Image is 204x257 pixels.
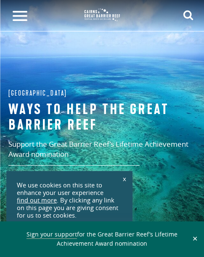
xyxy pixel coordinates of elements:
div: We use cookies on this site to enhance your user experience . By clicking any link on this page y... [17,182,122,219]
h1: Ways to help the great barrier reef [8,101,196,133]
a: x [119,169,130,188]
span: for the Great Barrier Reef’s Lifetime Achievement Award nomination [26,230,178,248]
button: Close [190,235,200,243]
span: [GEOGRAPHIC_DATA] [8,88,67,99]
img: CGBR-TNQ_dual-logo.svg [81,5,123,24]
a: Sign your support [26,230,77,239]
a: find out more [17,197,57,204]
p: Support the Great Barrier Reef’s Lifetime Achievement Award nomination [8,139,196,166]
